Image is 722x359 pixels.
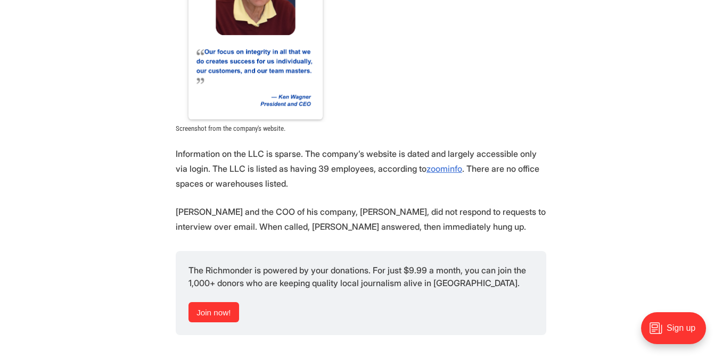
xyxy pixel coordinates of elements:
p: Information on the LLC is sparse. The company’s website is dated and largely accessible only via ... [176,146,546,191]
figcaption: Screenshot from the company's website. [176,124,546,132]
a: zoominfo [426,163,462,174]
a: Join now! [188,302,239,322]
span: The Richmonder is powered by your donations. For just $9.99 a month, you can join the 1,000+ dono... [188,265,528,288]
iframe: portal-trigger [632,307,722,359]
p: [PERSON_NAME] and the COO of his company, [PERSON_NAME], did not respond to requests to interview... [176,204,546,234]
